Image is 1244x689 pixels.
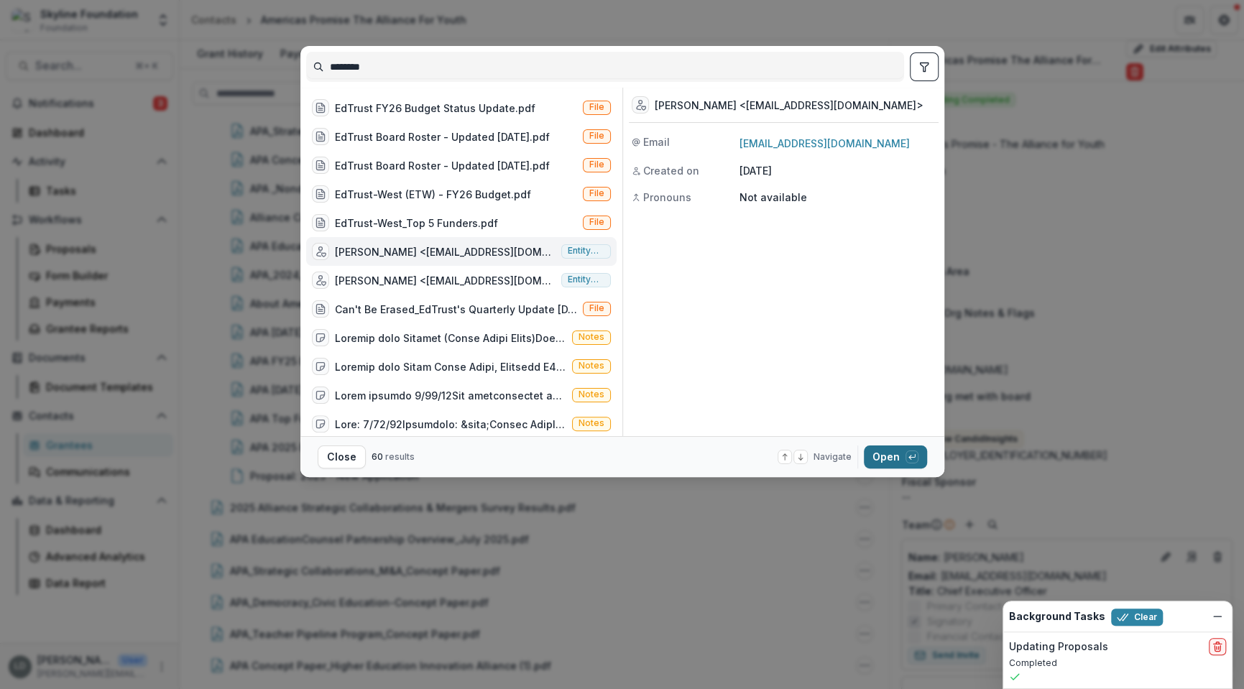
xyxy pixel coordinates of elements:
div: Lore: 7/72/92Ipsumdolo: &sita;Consec AdipIscingelitse:&doei;Tempor incidid utla et dol magna al E... [335,417,566,432]
h2: Updating Proposals [1009,641,1108,653]
span: 60 [372,451,383,462]
span: Pronouns [643,190,691,205]
a: [EMAIL_ADDRESS][DOMAIN_NAME] [740,137,910,149]
button: toggle filters [910,52,939,81]
span: File [589,217,604,227]
span: File [589,188,604,198]
button: Clear [1111,609,1163,626]
span: Email [643,134,670,149]
span: Notes [579,332,604,342]
span: File [589,159,604,170]
div: [PERSON_NAME] <[EMAIL_ADDRESS][DOMAIN_NAME]> [655,98,923,113]
span: File [589,131,604,141]
div: Loremip dolo Sitamet (Conse Adipi Elits)Doei temp Incidid utl 0 etdol, mag aliquaenim ad minimve ... [335,330,566,346]
span: Notes [579,361,604,371]
p: [DATE] [740,163,936,178]
div: EdTrust-West (ETW) - FY26 Budget.pdf [335,187,531,202]
div: EdTrust Board Roster - Updated [DATE].pdf [335,158,550,173]
p: Not available [740,190,936,205]
button: Dismiss [1209,608,1226,625]
h2: Background Tasks [1009,611,1105,623]
span: Notes [579,389,604,399]
div: Loremip dolo Sitam Conse Adipi, Elitsedd E44Temp inci Utlabor etd 7 magna, ali enimadmini ve quis... [335,359,566,374]
div: [PERSON_NAME] <[EMAIL_ADDRESS][DOMAIN_NAME]> [335,244,556,259]
span: Entity user [568,246,604,256]
p: Completed [1009,657,1226,670]
div: EdTrust Board Roster - Updated [DATE].pdf [335,129,550,144]
div: [PERSON_NAME] <[EMAIL_ADDRESS][DOMAIN_NAME]> [335,273,556,288]
span: Navigate [814,450,852,463]
div: Lorem ipsumdo 9/99/12Sit ametconsectet adipisc-elitseddo ei te inci-utlabo etd magnaal enimadmin.... [335,388,566,403]
span: Created on [643,163,699,178]
span: Entity user [568,274,604,285]
div: EdTrust FY26 Budget Status Update.pdf [335,101,535,116]
span: File [589,303,604,313]
button: Open [864,445,927,468]
span: Notes [579,418,604,428]
button: delete [1209,638,1226,655]
div: Can't Be Erased_EdTrust's Quarterly Update [DATE].pdf [335,302,577,317]
div: EdTrust-West_Top 5 Funders.pdf [335,216,498,231]
span: File [589,102,604,112]
button: Close [318,445,366,468]
span: results [385,451,415,462]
